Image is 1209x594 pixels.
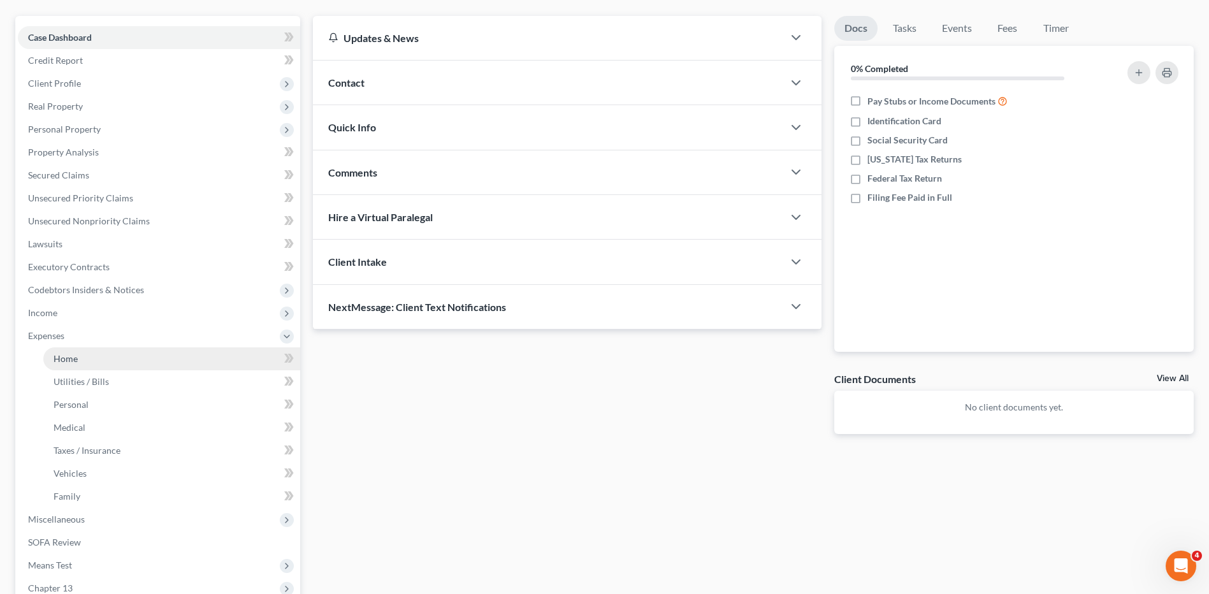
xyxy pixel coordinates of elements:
a: Secured Claims [18,164,300,187]
span: Pay Stubs or Income Documents [867,95,995,108]
iframe: Intercom live chat [1166,551,1196,581]
span: Medical [54,422,85,433]
a: SOFA Review [18,531,300,554]
a: Docs [834,16,878,41]
a: Home [43,347,300,370]
span: 4 [1192,551,1202,561]
a: Medical [43,416,300,439]
span: Filing Fee Paid in Full [867,191,952,204]
span: Real Property [28,101,83,112]
a: View All [1157,374,1189,383]
div: Updates & News [328,31,768,45]
span: Identification Card [867,115,941,127]
a: Tasks [883,16,927,41]
span: Unsecured Priority Claims [28,192,133,203]
p: No client documents yet. [844,401,1184,414]
a: Family [43,485,300,508]
a: Events [932,16,982,41]
a: Utilities / Bills [43,370,300,393]
span: Vehicles [54,468,87,479]
span: Quick Info [328,121,376,133]
a: Property Analysis [18,141,300,164]
span: Means Test [28,560,72,570]
span: Client Intake [328,256,387,268]
span: Codebtors Insiders & Notices [28,284,144,295]
span: Family [54,491,80,502]
span: Client Profile [28,78,81,89]
a: Executory Contracts [18,256,300,279]
div: Client Documents [834,372,916,386]
span: Income [28,307,57,318]
a: Vehicles [43,462,300,485]
a: Taxes / Insurance [43,439,300,462]
span: Taxes / Insurance [54,445,120,456]
span: Unsecured Nonpriority Claims [28,215,150,226]
a: Timer [1033,16,1079,41]
span: SOFA Review [28,537,81,547]
span: Hire a Virtual Paralegal [328,211,433,223]
span: Miscellaneous [28,514,85,525]
a: Case Dashboard [18,26,300,49]
strong: 0% Completed [851,63,908,74]
span: Property Analysis [28,147,99,157]
span: Lawsuits [28,238,62,249]
a: Unsecured Nonpriority Claims [18,210,300,233]
span: Federal Tax Return [867,172,942,185]
span: Personal [54,399,89,410]
a: Lawsuits [18,233,300,256]
a: Unsecured Priority Claims [18,187,300,210]
span: [US_STATE] Tax Returns [867,153,962,166]
span: Home [54,353,78,364]
span: Contact [328,76,365,89]
span: Case Dashboard [28,32,92,43]
span: Secured Claims [28,170,89,180]
a: Credit Report [18,49,300,72]
span: Credit Report [28,55,83,66]
a: Personal [43,393,300,416]
span: Executory Contracts [28,261,110,272]
span: Chapter 13 [28,583,73,593]
span: Personal Property [28,124,101,134]
a: Fees [987,16,1028,41]
span: Utilities / Bills [54,376,109,387]
span: NextMessage: Client Text Notifications [328,301,506,313]
span: Comments [328,166,377,178]
span: Expenses [28,330,64,341]
span: Social Security Card [867,134,948,147]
